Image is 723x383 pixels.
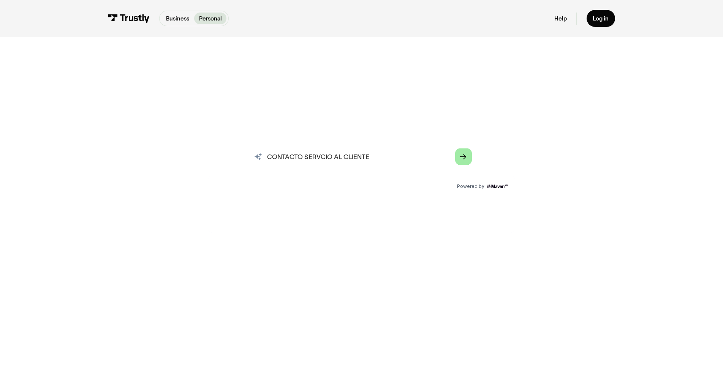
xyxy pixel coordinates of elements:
input: search [245,144,478,170]
a: Log in [587,10,615,27]
div: Log in [593,15,609,22]
p: Personal [199,14,222,23]
a: Help [554,15,567,22]
a: Personal [194,13,226,24]
form: Search [245,144,478,170]
img: Maven AGI Logo [277,8,300,14]
img: Trustly Logo [108,14,150,23]
span: Powered by [248,8,276,14]
a: Business [161,13,194,24]
p: Business [166,14,189,23]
